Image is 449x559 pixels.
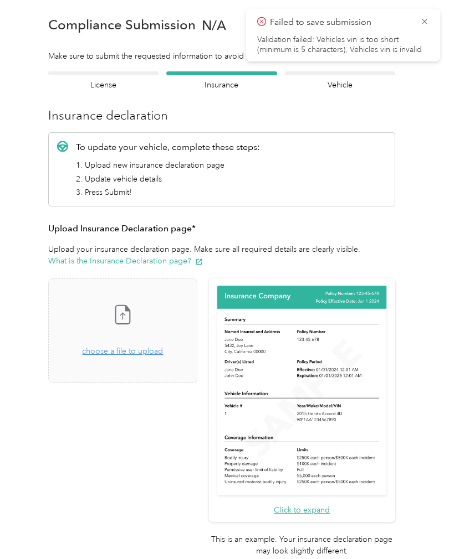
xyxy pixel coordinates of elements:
[76,159,260,171] li: 1. Upload new insurance declaration page
[257,35,429,55] li: Validation failed: Vehicles vin is too short (minimum is 5 characters), Vehicles vin is invalid
[82,346,163,356] span: choose a file to upload
[76,141,260,154] p: To update your vehicle, complete these steps:
[274,504,330,516] button: Click to expand
[166,79,277,91] h4: Insurance
[387,497,449,559] iframe: Everlance-gr Chat Button Frame
[215,284,389,498] img: Sample insurance declaration
[49,279,197,382] span: choose a file to upload
[48,50,395,62] div: Make sure to submit the requested information to avoid payment delays
[209,534,395,557] p: This is an example. Your insurance declaration page may look slightly different.
[270,15,412,29] p: Failed to save submission
[76,173,260,185] li: 2. Update vehicle details
[202,19,226,31] span: N/A
[48,222,395,236] h3: Upload Insurance Declaration page*
[48,106,395,125] h3: Insurance declaration
[285,79,395,91] h4: Vehicle
[76,187,260,198] li: 3. Press Submit!
[48,17,196,33] h1: Compliance Submission
[48,255,203,267] button: What is the Insurance Declaration page?
[48,244,395,267] p: Upload your insurance declaration page. Make sure all required details are clearly visible.
[48,79,159,91] h4: License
